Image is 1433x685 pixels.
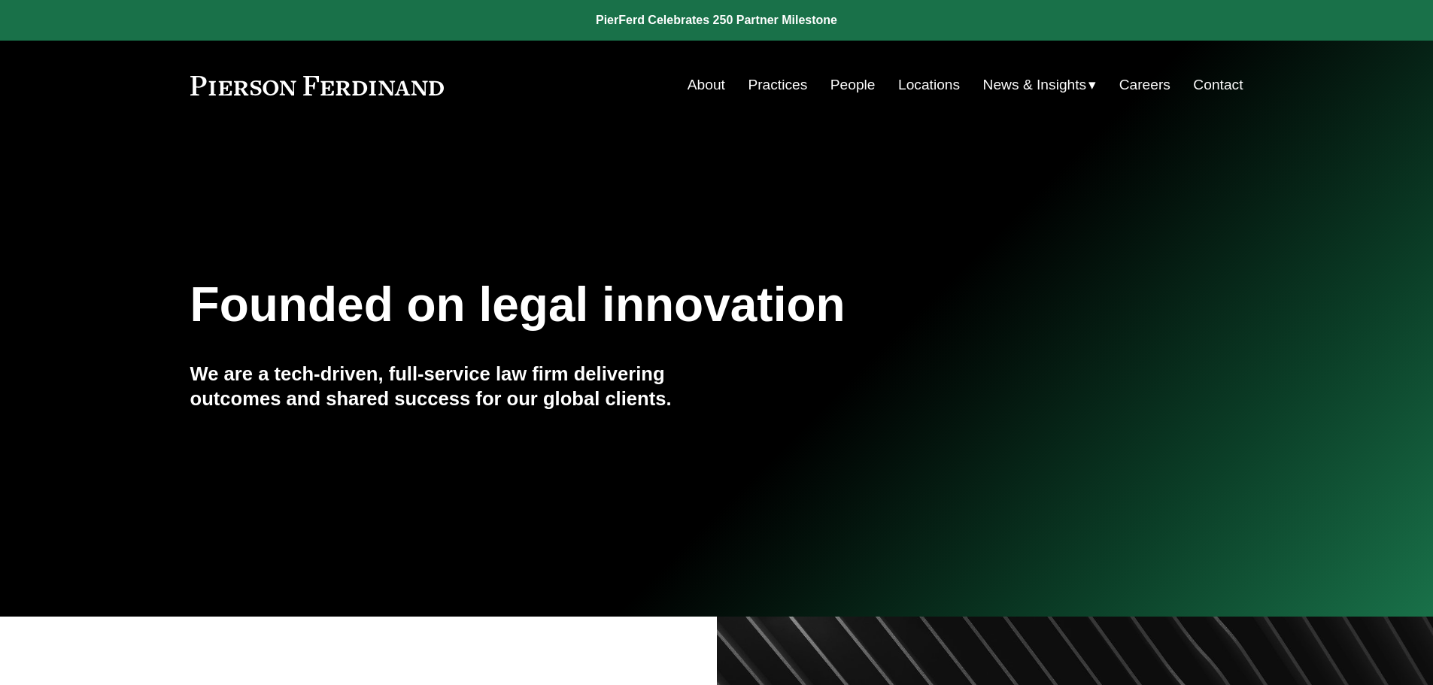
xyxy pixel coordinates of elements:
h4: We are a tech-driven, full-service law firm delivering outcomes and shared success for our global... [190,362,717,411]
a: Locations [898,71,960,99]
a: People [830,71,876,99]
a: About [688,71,725,99]
a: Careers [1119,71,1170,99]
a: Contact [1193,71,1243,99]
span: News & Insights [983,72,1087,99]
a: Practices [748,71,807,99]
a: folder dropdown [983,71,1097,99]
h1: Founded on legal innovation [190,277,1068,332]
